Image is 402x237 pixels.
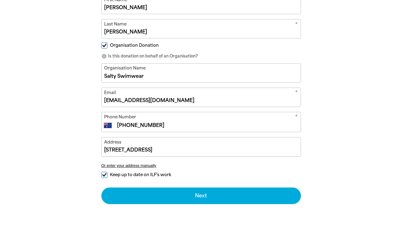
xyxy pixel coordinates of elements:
span: Keep up to date on ILF's work [110,172,171,178]
p: Is this donation on behalf of an Organisation? [101,53,301,59]
input: Organisation Donation [101,42,107,49]
i: Required [295,114,298,121]
i: info [101,53,107,59]
button: Next [101,188,301,204]
button: Or enter your address manually [101,163,301,168]
input: Keep up to date on ILF's work [101,172,107,178]
span: Organisation Donation [110,42,159,48]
